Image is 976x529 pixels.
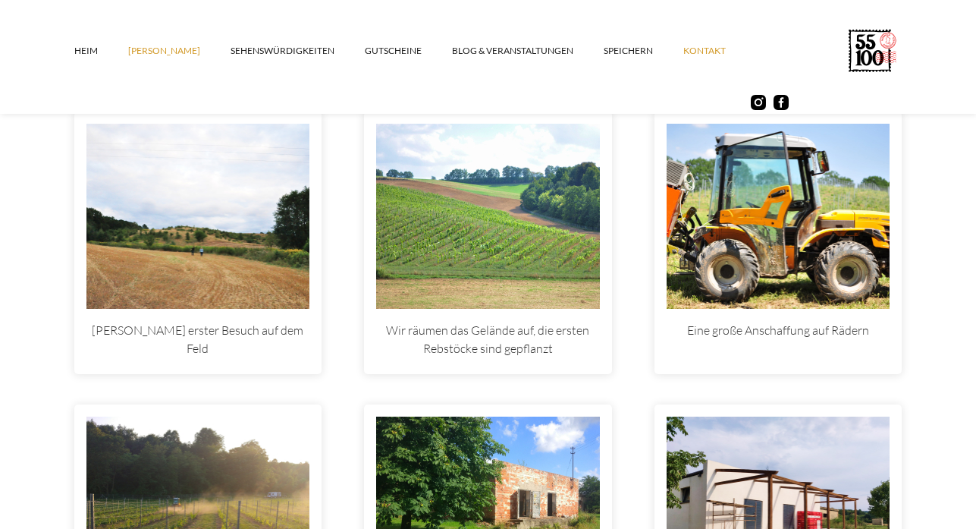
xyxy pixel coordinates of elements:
[128,28,231,74] a: [PERSON_NAME]
[231,28,365,74] a: SEHENSWÜRDIGKEITEN
[365,28,452,74] a: Gutscheine
[74,45,98,56] font: Heim
[452,45,573,56] font: Blog & Veranstaltungen
[386,323,589,356] font: Wir räumen das Gelände auf, die ersten Rebstöcke sind gepflanzt
[604,45,653,56] font: SPEICHERN
[683,28,756,74] a: Kontakt
[687,323,869,338] font: Eine große Anschaffung auf Rädern
[365,45,422,56] font: Gutscheine
[683,45,726,56] font: Kontakt
[92,323,303,356] font: [PERSON_NAME] erster Besuch auf dem Feld
[231,45,334,56] font: SEHENSWÜRDIGKEITEN
[452,28,604,74] a: Blog & Veranstaltungen
[74,28,128,74] a: Heim
[128,45,200,56] font: [PERSON_NAME]
[604,28,683,74] a: SPEICHERN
